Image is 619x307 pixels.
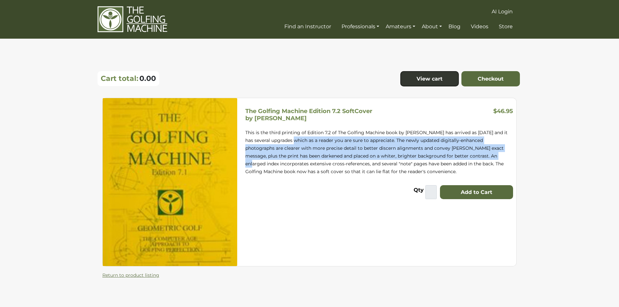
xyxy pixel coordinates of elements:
a: Videos [469,21,490,32]
a: Professionals [340,21,381,32]
img: The Golfing Machine [97,6,167,33]
img: The Golfing Machine Edition 7.2 SoftCover by Homer Kelley [103,98,237,266]
span: AI Login [492,8,513,15]
button: Add to Cart [440,185,513,199]
h3: $46.95 [493,108,513,117]
label: Qty [414,186,424,196]
span: 0.00 [139,74,156,83]
a: Amateurs [384,21,417,32]
span: Store [499,23,513,30]
span: Blog [448,23,460,30]
h5: The Golfing Machine Edition 7.2 SoftCover by [PERSON_NAME] [245,108,372,122]
a: Store [497,21,514,32]
span: Videos [471,23,488,30]
a: Find an Instructor [283,21,333,32]
a: Blog [447,21,462,32]
p: This is the third printing of Edition 7.2 of The Golfing Machine book by [PERSON_NAME] has arrive... [245,129,513,175]
a: View cart [400,71,459,87]
span: Find an Instructor [284,23,331,30]
p: Cart total: [101,74,138,83]
a: AI Login [490,6,514,18]
a: Checkout [461,71,520,87]
a: Return to product listing [102,272,159,278]
a: About [420,21,444,32]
